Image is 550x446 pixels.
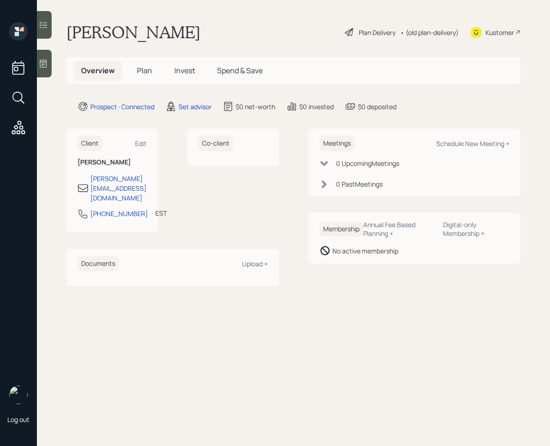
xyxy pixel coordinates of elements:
div: [PERSON_NAME][EMAIL_ADDRESS][DOMAIN_NAME] [90,174,147,203]
div: [PHONE_NUMBER] [90,209,148,218]
span: Plan [137,65,152,76]
span: Spend & Save [217,65,263,76]
div: $0 deposited [358,102,396,111]
div: Digital-only Membership + [443,220,509,238]
div: $0 net-worth [236,102,275,111]
div: Edit [135,139,147,148]
div: EST [155,208,167,218]
img: retirable_logo.png [9,386,28,404]
span: Invest [174,65,195,76]
div: Annual Fee Based Planning + [363,220,436,238]
h6: Co-client [198,136,233,151]
div: Upload + [242,259,268,268]
h6: Documents [77,256,119,271]
div: 0 Past Meeting s [336,179,383,189]
h1: [PERSON_NAME] [66,22,201,42]
h6: [PERSON_NAME] [77,158,147,166]
div: Schedule New Meeting + [436,139,509,148]
h6: Membership [319,222,363,237]
h6: Client [77,136,102,151]
h6: Meetings [319,136,355,151]
div: $0 invested [299,102,334,111]
div: Prospect · Connected [90,102,154,111]
div: Kustomer [485,28,514,37]
div: • (old plan-delivery) [400,28,459,37]
div: Set advisor [178,102,212,111]
div: Plan Delivery [359,28,396,37]
div: No active membership [332,246,398,256]
span: Overview [81,65,115,76]
div: 0 Upcoming Meeting s [336,158,399,168]
div: Log out [7,415,30,424]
